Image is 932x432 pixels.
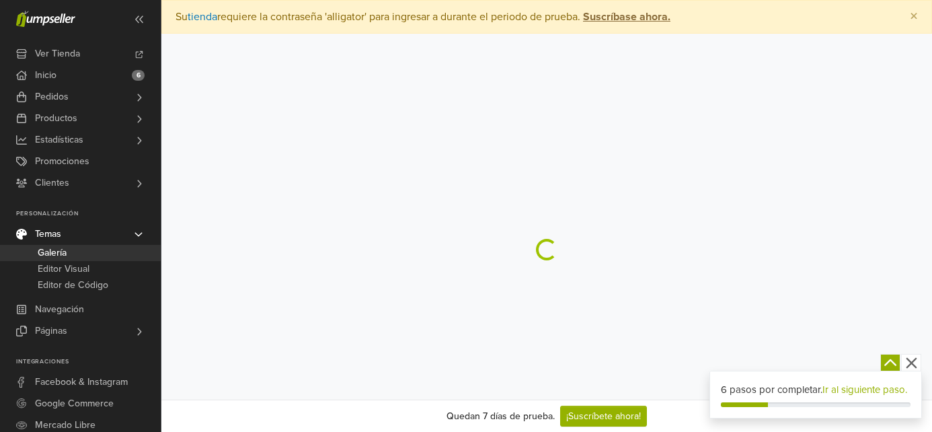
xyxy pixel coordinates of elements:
[721,382,911,398] div: 6 pasos por completar.
[38,261,89,277] span: Editor Visual
[35,129,83,151] span: Estadísticas
[35,151,89,172] span: Promociones
[35,172,69,194] span: Clientes
[16,210,161,218] p: Personalización
[188,10,217,24] a: tienda
[132,70,145,81] span: 6
[38,245,67,261] span: Galería
[35,393,114,415] span: Google Commerce
[580,10,670,24] a: Suscríbase ahora.
[38,277,108,293] span: Editor de Código
[822,384,907,396] a: Ir al siguiente paso.
[446,409,555,423] div: Quedan 7 días de prueba.
[16,358,161,366] p: Integraciones
[896,1,931,33] button: Close
[560,406,647,427] a: ¡Suscríbete ahora!
[35,371,128,393] span: Facebook & Instagram
[35,43,80,65] span: Ver Tienda
[35,86,69,108] span: Pedidos
[910,7,918,26] span: ×
[35,320,67,342] span: Páginas
[35,108,77,129] span: Productos
[35,65,56,86] span: Inicio
[35,299,84,320] span: Navegación
[583,10,670,24] strong: Suscríbase ahora.
[35,223,61,245] span: Temas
